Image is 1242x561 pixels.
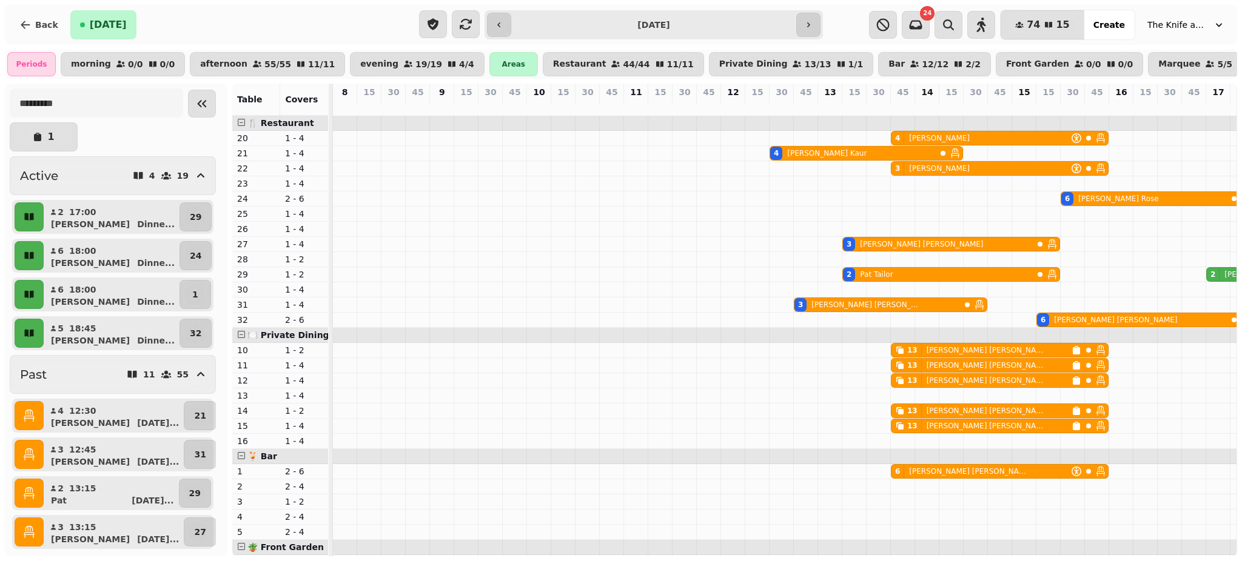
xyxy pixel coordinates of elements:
[412,86,423,98] p: 45
[728,101,738,113] p: 0
[285,268,323,280] p: 1 - 2
[179,479,211,508] button: 29
[709,52,874,76] button: Private Dining13/131/1
[57,322,64,334] p: 5
[128,60,143,68] p: 0 / 0
[994,86,1005,98] p: 45
[909,133,970,143] p: [PERSON_NAME]
[1188,86,1200,98] p: 45
[922,101,932,113] p: 0
[898,101,908,113] p: 26
[907,360,918,370] div: 13
[247,118,314,128] span: 🍴 Restaurant
[606,86,617,98] p: 45
[285,465,323,477] p: 2 - 6
[237,193,275,205] p: 24
[1212,86,1224,98] p: 17
[264,60,291,68] p: 55 / 55
[1042,86,1054,98] p: 15
[237,344,275,356] p: 10
[69,521,96,533] p: 13:15
[995,101,1005,113] p: 0
[751,86,763,98] p: 15
[363,86,375,98] p: 15
[1091,86,1103,98] p: 45
[485,86,496,98] p: 30
[149,171,155,180] p: 4
[850,101,859,113] p: 5
[719,59,788,69] p: Private Dining
[180,280,211,309] button: 1
[897,86,908,98] p: 45
[1158,59,1200,69] p: Marquee
[46,479,176,508] button: 213:15Pat[DATE]...
[237,435,275,447] p: 16
[945,86,957,98] p: 15
[534,101,544,113] p: 0
[237,480,275,493] p: 2
[69,245,96,257] p: 18:00
[559,101,568,113] p: 0
[237,284,275,296] p: 30
[1093,21,1125,29] span: Create
[20,167,58,184] h2: Active
[177,370,189,379] p: 55
[921,86,933,98] p: 14
[1078,194,1158,204] p: [PERSON_NAME] Rose
[285,314,323,326] p: 2 - 6
[285,132,323,144] p: 1 - 4
[703,86,714,98] p: 45
[237,223,275,235] p: 26
[51,533,130,545] p: [PERSON_NAME]
[180,241,212,270] button: 24
[194,448,206,460] p: 31
[285,193,323,205] p: 2 - 6
[1041,315,1046,325] div: 6
[1165,101,1175,113] p: 0
[137,417,179,429] p: [DATE] ...
[190,52,345,76] button: afternoon55/5511/11
[1092,101,1102,113] p: 0
[486,101,495,113] p: 0
[825,101,835,113] p: 0
[1018,86,1030,98] p: 15
[285,435,323,447] p: 1 - 4
[971,101,981,113] p: 0
[787,148,867,158] p: [PERSON_NAME] Kaur
[190,211,201,223] p: 29
[907,421,918,431] div: 13
[285,95,318,104] span: Covers
[680,101,690,113] p: 0
[237,147,275,159] p: 21
[192,288,198,300] p: 1
[927,406,1048,416] p: [PERSON_NAME] [PERSON_NAME]
[10,122,78,151] button: 1
[132,494,173,506] p: [DATE] ...
[285,238,323,250] p: 1 - 4
[1019,101,1029,113] p: 0
[630,86,642,98] p: 11
[285,511,323,523] p: 2 - 4
[57,482,64,494] p: 2
[237,162,275,174] p: 22
[878,52,991,76] button: Bar12/122/2
[895,164,900,173] div: 3
[907,345,918,355] div: 13
[1056,20,1069,30] span: 15
[69,206,96,218] p: 17:00
[923,10,931,16] span: 24
[90,20,127,30] span: [DATE]
[360,59,398,69] p: evening
[137,334,175,347] p: Dinne ...
[285,223,323,235] p: 1 - 4
[704,101,714,113] p: 0
[137,533,179,545] p: [DATE] ...
[656,101,665,113] p: 0
[922,60,948,68] p: 12 / 12
[679,86,690,98] p: 30
[46,241,177,270] button: 618:00[PERSON_NAME]Dinne...
[137,257,175,269] p: Dinne ...
[874,101,884,113] p: 0
[285,253,323,265] p: 1 - 2
[51,417,130,429] p: [PERSON_NAME]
